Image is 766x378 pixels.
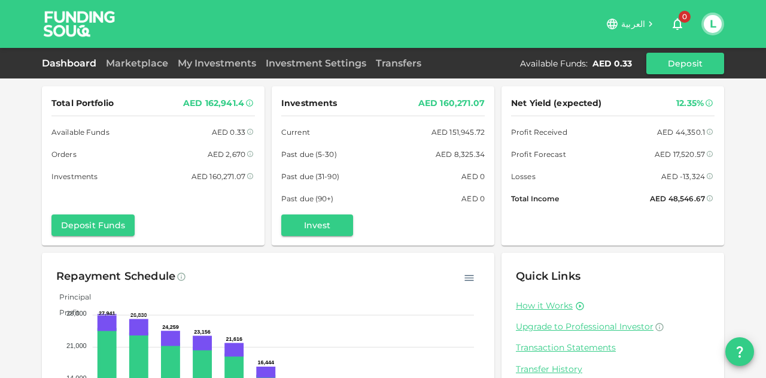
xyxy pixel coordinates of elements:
span: Net Yield (expected) [511,96,602,111]
div: AED 17,520.57 [655,148,705,161]
a: Transfers [371,58,426,69]
span: Orders [51,148,77,161]
span: Upgrade to Professional Investor [516,321,653,332]
div: AED 160,271.07 [418,96,485,111]
div: AED 162,941.4 [183,96,244,111]
tspan: 21,000 [66,342,87,349]
span: Profit [50,308,80,317]
div: AED 0 [461,170,485,183]
a: My Investments [173,58,261,69]
span: Past due (31-90) [281,170,339,183]
button: Invest [281,214,353,236]
span: Profit Forecast [511,148,566,161]
button: question [725,337,754,366]
span: Total Income [511,192,559,205]
span: Past due (5-30) [281,148,337,161]
div: AED 160,271.07 [191,170,245,183]
div: AED 2,670 [208,148,245,161]
span: Quick Links [516,270,580,283]
a: Transfer History [516,364,710,375]
tspan: 28,000 [66,310,87,317]
a: Investment Settings [261,58,371,69]
div: AED 8,325.34 [436,148,485,161]
div: AED -13,324 [661,170,705,183]
a: Marketplace [101,58,173,69]
div: AED 151,945.72 [431,126,485,138]
span: Principal [50,292,91,301]
span: Investments [281,96,337,111]
a: Transaction Statements [516,342,710,353]
span: العربية [621,19,645,29]
span: Current [281,126,310,138]
span: Total Portfolio [51,96,114,111]
button: Deposit Funds [51,214,135,236]
a: Upgrade to Professional Investor [516,321,710,332]
div: 12.35% [676,96,704,111]
span: Available Funds [51,126,110,138]
span: 0 [679,11,691,23]
div: Repayment Schedule [56,267,175,286]
div: AED 0 [461,192,485,205]
span: Past due (90+) [281,192,334,205]
button: L [704,15,722,33]
span: Losses [511,170,536,183]
span: Profit Received [511,126,567,138]
div: AED 0.33 [592,58,632,69]
button: Deposit [646,53,724,74]
div: AED 44,350.1 [657,126,705,138]
div: AED 48,546.67 [650,192,705,205]
div: Available Funds : [520,58,588,69]
a: How it Works [516,300,573,312]
span: Investments [51,170,98,183]
a: Dashboard [42,58,101,69]
div: AED 0.33 [212,126,245,138]
button: 0 [665,12,689,36]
